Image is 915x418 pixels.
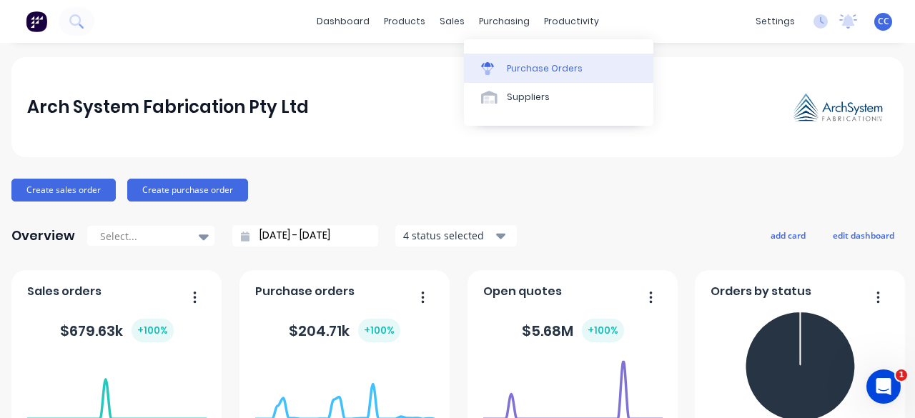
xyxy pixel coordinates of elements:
[432,11,472,32] div: sales
[582,319,624,342] div: + 100 %
[395,225,517,247] button: 4 status selected
[507,91,550,104] div: Suppliers
[358,319,400,342] div: + 100 %
[823,226,904,244] button: edit dashboard
[788,89,888,126] img: Arch System Fabrication Pty Ltd
[310,11,377,32] a: dashboard
[507,62,583,75] div: Purchase Orders
[60,319,174,342] div: $ 679.63k
[711,283,811,300] span: Orders by status
[464,83,653,111] a: Suppliers
[403,228,493,243] div: 4 status selected
[27,93,309,121] div: Arch System Fabrication Pty Ltd
[27,283,102,300] span: Sales orders
[472,11,537,32] div: purchasing
[26,11,47,32] img: Factory
[878,15,889,28] span: CC
[537,11,606,32] div: productivity
[132,319,174,342] div: + 100 %
[377,11,432,32] div: products
[11,222,75,250] div: Overview
[748,11,802,32] div: settings
[761,226,815,244] button: add card
[522,319,624,342] div: $ 5.68M
[896,369,907,381] span: 1
[289,319,400,342] div: $ 204.71k
[255,283,355,300] span: Purchase orders
[464,54,653,82] a: Purchase Orders
[483,283,562,300] span: Open quotes
[127,179,248,201] button: Create purchase order
[11,179,116,201] button: Create sales order
[866,369,901,404] iframe: Intercom live chat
